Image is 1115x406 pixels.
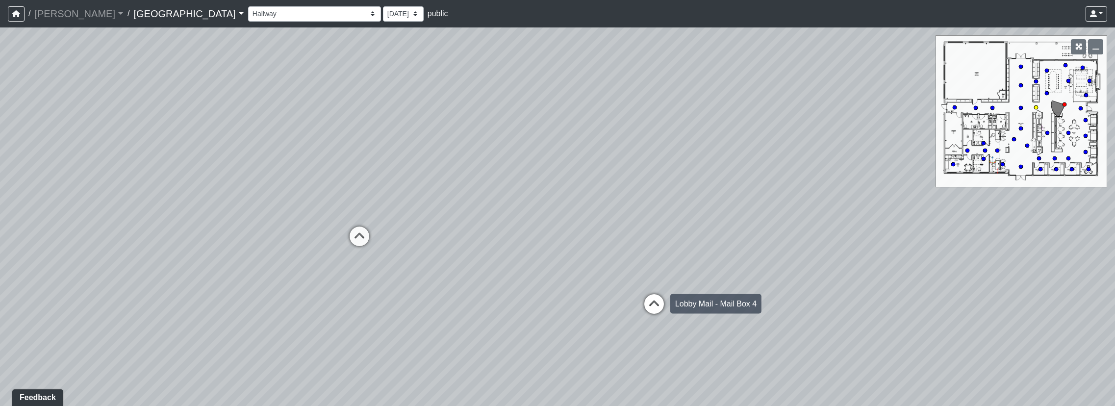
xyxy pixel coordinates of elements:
span: / [124,4,133,24]
span: public [428,9,448,18]
span: / [25,4,34,24]
div: Lobby Mail - Mail Box 4 [670,294,761,314]
a: [GEOGRAPHIC_DATA] [133,4,244,24]
a: [PERSON_NAME] [34,4,124,24]
iframe: Ybug feedback widget [7,386,65,406]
